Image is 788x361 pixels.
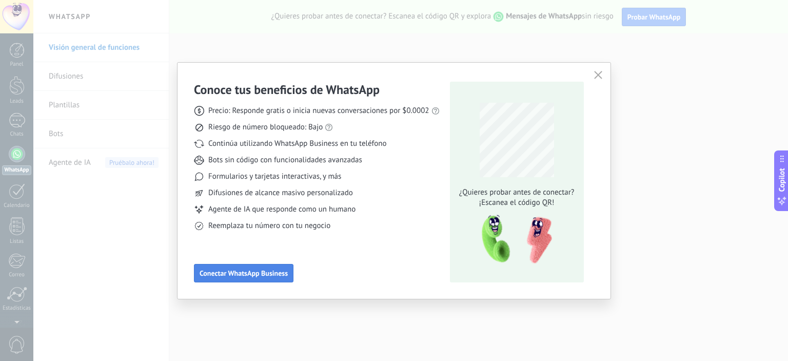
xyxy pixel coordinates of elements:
[194,264,293,282] button: Conectar WhatsApp Business
[208,204,356,215] span: Agente de IA que responde como un humano
[208,139,386,149] span: Continúa utilizando WhatsApp Business en tu teléfono
[208,155,362,165] span: Bots sin código con funcionalidades avanzadas
[208,188,353,198] span: Difusiones de alcance masivo personalizado
[208,106,429,116] span: Precio: Responde gratis o inicia nuevas conversaciones por $0.0002
[208,221,330,231] span: Reemplaza tu número con tu negocio
[456,198,577,208] span: ¡Escanea el código QR!
[473,212,554,267] img: qr-pic-1x.png
[194,82,380,98] h3: Conoce tus beneficios de WhatsApp
[777,168,787,192] span: Copilot
[208,122,323,132] span: Riesgo de número bloqueado: Bajo
[208,172,341,182] span: Formularios y tarjetas interactivas, y más
[456,187,577,198] span: ¿Quieres probar antes de conectar?
[200,270,288,277] span: Conectar WhatsApp Business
